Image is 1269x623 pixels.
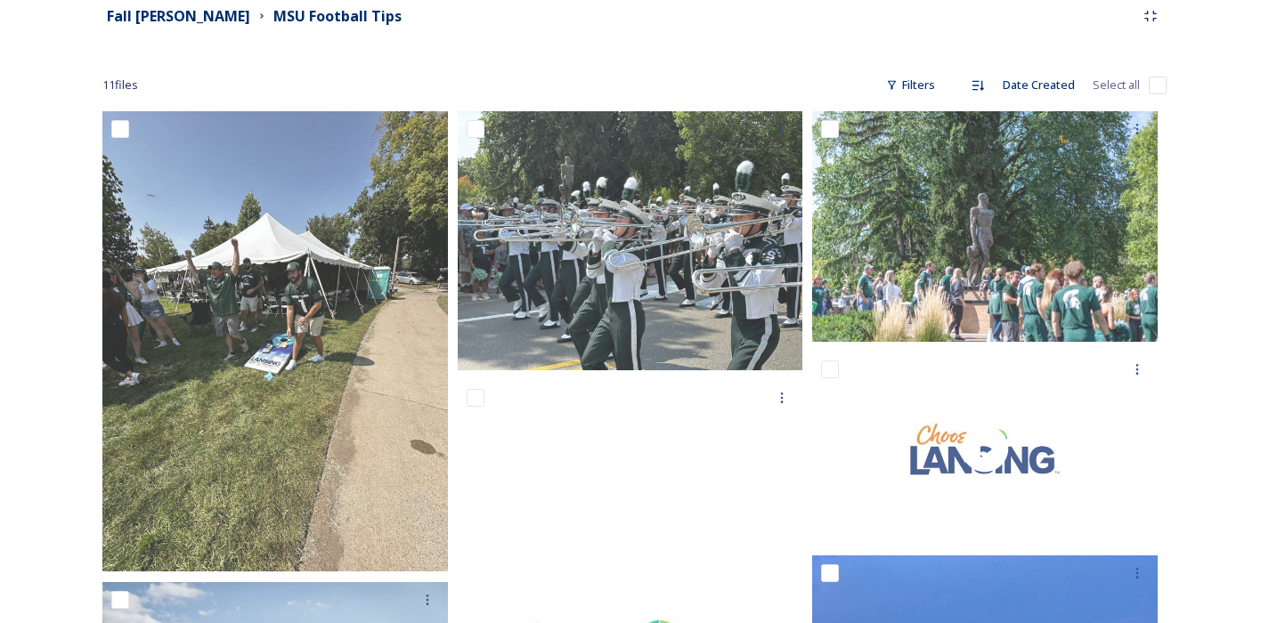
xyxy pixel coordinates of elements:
img: thumbnail [812,352,1158,546]
strong: MSU Football Tips [273,6,402,26]
img: MSU Tailgate.jpeg [102,111,448,571]
strong: Fall [PERSON_NAME] [107,6,250,26]
span: Select all [1093,77,1140,93]
span: 11 file s [102,77,138,93]
div: Filters [877,68,944,102]
img: MSU Football (1).jpg [812,111,1158,342]
div: Date Created [994,68,1084,102]
img: MSU Marching Band.jpeg [458,111,803,370]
